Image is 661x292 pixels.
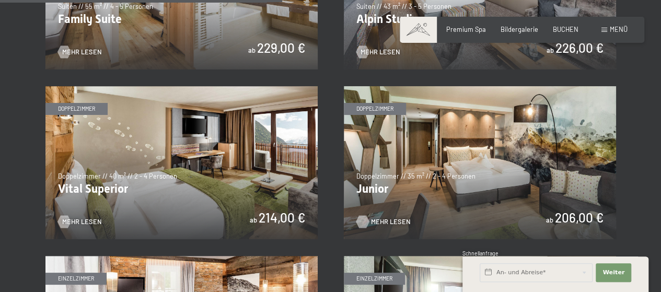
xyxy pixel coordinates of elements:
a: Single Alpin [45,256,318,261]
span: Menü [610,25,628,33]
span: Mehr Lesen [62,217,102,227]
a: Single Superior [344,256,616,261]
a: Mehr Lesen [356,48,400,57]
a: BUCHEN [553,25,578,33]
span: Mehr Lesen [371,217,411,227]
span: Schnellanfrage [462,250,498,256]
a: Mehr Lesen [356,217,400,227]
img: Junior [344,86,616,239]
a: Junior [344,86,616,91]
a: Mehr Lesen [58,48,102,57]
span: Weiter [602,268,624,277]
a: Vital Superior [45,86,318,91]
span: Mehr Lesen [62,48,102,57]
button: Weiter [596,263,631,282]
a: Bildergalerie [501,25,538,33]
a: Premium Spa [446,25,486,33]
a: Mehr Lesen [58,217,102,227]
span: Mehr Lesen [361,48,400,57]
img: Vital Superior [45,86,318,239]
